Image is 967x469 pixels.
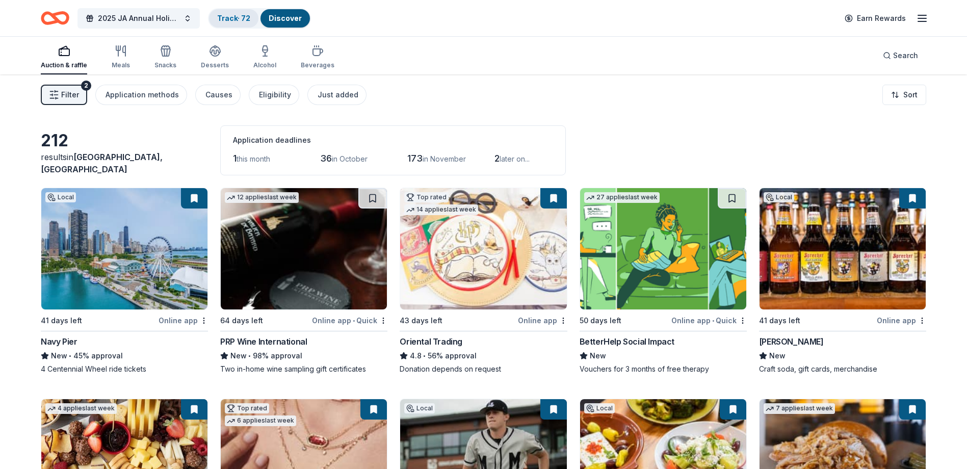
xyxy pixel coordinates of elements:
div: Application deadlines [233,134,553,146]
button: Desserts [201,41,229,74]
span: • [712,317,714,325]
button: Snacks [154,41,176,74]
div: Beverages [301,61,334,69]
a: Image for Oriental TradingTop rated14 applieslast week43 days leftOnline appOriental Trading4.8•5... [400,188,567,374]
div: Online app [159,314,208,327]
button: Track· 72Discover [208,8,311,29]
a: Discover [269,14,302,22]
div: BetterHelp Social Impact [580,335,674,348]
button: Search [875,45,926,66]
div: 12 applies last week [225,192,299,203]
a: Earn Rewards [839,9,912,28]
span: New [769,350,786,362]
span: • [353,317,355,325]
span: New [51,350,67,362]
div: 50 days left [580,315,621,327]
button: Just added [307,85,367,105]
div: Local [764,192,794,202]
div: Donation depends on request [400,364,567,374]
div: Online app [877,314,926,327]
span: • [424,352,426,360]
div: PRP Wine International [220,335,307,348]
button: Alcohol [253,41,276,74]
div: Auction & raffle [41,61,87,69]
div: Top rated [225,403,269,413]
span: 4.8 [410,350,422,362]
div: Causes [205,89,232,101]
div: Snacks [154,61,176,69]
span: Search [893,49,918,62]
div: [PERSON_NAME] [759,335,824,348]
button: 2025 JA Annual Holiday Auction [77,8,200,29]
div: Local [584,403,615,413]
div: 45% approval [41,350,208,362]
img: Image for Sprecher [760,188,926,309]
div: 41 days left [41,315,82,327]
div: 7 applies last week [764,403,835,414]
div: Navy Pier [41,335,77,348]
span: in November [423,154,466,163]
button: Auction & raffle [41,41,87,74]
div: 98% approval [220,350,387,362]
span: 173 [407,153,423,164]
img: Image for Oriental Trading [400,188,566,309]
button: Causes [195,85,241,105]
img: Image for BetterHelp Social Impact [580,188,746,309]
div: 2 [81,81,91,91]
button: Application methods [95,85,187,105]
div: 14 applies last week [404,204,478,215]
span: in [41,152,163,174]
img: Image for PRP Wine International [221,188,387,309]
div: Desserts [201,61,229,69]
div: Top rated [404,192,449,202]
div: results [41,151,208,175]
div: 4 Centennial Wheel ride tickets [41,364,208,374]
span: 2 [494,153,500,164]
div: 41 days left [759,315,800,327]
span: [GEOGRAPHIC_DATA], [GEOGRAPHIC_DATA] [41,152,163,174]
button: Eligibility [249,85,299,105]
div: 6 applies last week [225,415,296,426]
div: Oriental Trading [400,335,462,348]
span: New [590,350,606,362]
div: 64 days left [220,315,263,327]
div: Alcohol [253,61,276,69]
span: in October [332,154,368,163]
div: 43 days left [400,315,442,327]
div: Two in-home wine sampling gift certificates [220,364,387,374]
div: Local [45,192,76,202]
span: Sort [903,89,918,101]
span: later on... [500,154,530,163]
span: Filter [61,89,79,101]
a: Image for SprecherLocal41 days leftOnline app[PERSON_NAME]NewCraft soda, gift cards, merchandise [759,188,926,374]
img: Image for Navy Pier [41,188,207,309]
div: 212 [41,131,208,151]
button: Sort [882,85,926,105]
span: 36 [320,153,332,164]
span: 2025 JA Annual Holiday Auction [98,12,179,24]
span: this month [237,154,270,163]
button: Beverages [301,41,334,74]
span: • [69,352,71,360]
div: Just added [318,89,358,101]
div: Online app [518,314,567,327]
span: 1 [233,153,237,164]
div: Online app Quick [671,314,747,327]
button: Filter2 [41,85,87,105]
a: Image for Navy PierLocal41 days leftOnline appNavy PierNew•45% approval4 Centennial Wheel ride ti... [41,188,208,374]
div: 27 applies last week [584,192,660,203]
a: Home [41,6,69,30]
div: Vouchers for 3 months of free therapy [580,364,747,374]
div: Craft soda, gift cards, merchandise [759,364,926,374]
div: Eligibility [259,89,291,101]
a: Image for PRP Wine International12 applieslast week64 days leftOnline app•QuickPRP Wine Internati... [220,188,387,374]
a: Image for BetterHelp Social Impact27 applieslast week50 days leftOnline app•QuickBetterHelp Socia... [580,188,747,374]
span: • [249,352,251,360]
div: 4 applies last week [45,403,117,414]
span: New [230,350,247,362]
div: Online app Quick [312,314,387,327]
div: Meals [112,61,130,69]
div: Application methods [106,89,179,101]
button: Meals [112,41,130,74]
div: 56% approval [400,350,567,362]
